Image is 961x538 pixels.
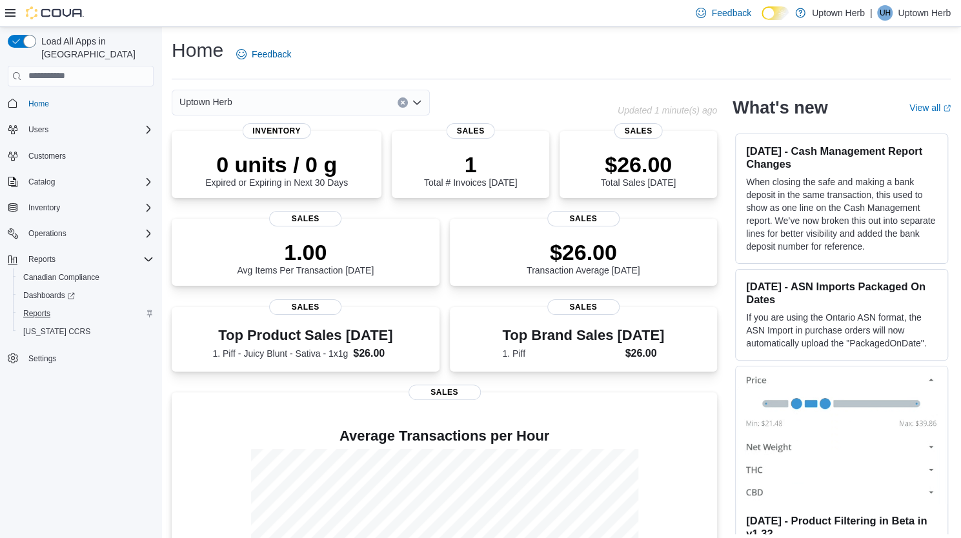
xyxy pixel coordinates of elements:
[28,228,66,239] span: Operations
[870,5,873,21] p: |
[179,94,232,110] span: Uptown Herb
[746,144,937,170] h3: [DATE] - Cash Management Report Changes
[746,311,937,350] p: If you are using the Ontario ASN format, the ASN Import in purchase orders will now automatically...
[746,280,937,306] h3: [DATE] - ASN Imports Packaged On Dates
[3,121,159,139] button: Users
[353,346,398,361] dd: $26.00
[269,211,341,226] span: Sales
[18,324,154,339] span: Washington CCRS
[237,239,374,265] p: 1.00
[601,152,676,188] div: Total Sales [DATE]
[23,326,90,337] span: [US_STATE] CCRS
[28,354,56,364] span: Settings
[547,299,620,315] span: Sales
[18,324,96,339] a: [US_STATE] CCRS
[424,152,517,188] div: Total # Invoices [DATE]
[614,123,663,139] span: Sales
[943,105,951,112] svg: External link
[502,347,620,360] dt: 1. Piff
[877,5,893,21] div: Uptown Herb
[269,299,341,315] span: Sales
[23,174,154,190] span: Catalog
[18,288,80,303] a: Dashboards
[23,351,61,366] a: Settings
[13,323,159,341] button: [US_STATE] CCRS
[18,306,56,321] a: Reports
[13,304,159,323] button: Reports
[23,148,154,164] span: Customers
[182,428,707,444] h4: Average Transactions per Hour
[28,254,56,264] span: Reports
[898,5,951,21] p: Uptown Herb
[212,328,398,343] h3: Top Product Sales [DATE]
[762,6,789,20] input: Dark Mode
[172,37,223,63] h1: Home
[23,290,75,301] span: Dashboards
[880,5,891,21] span: UH
[547,211,620,226] span: Sales
[601,152,676,177] p: $26.00
[23,308,50,319] span: Reports
[23,350,154,366] span: Settings
[812,5,865,21] p: Uptown Herb
[527,239,640,275] div: Transaction Average [DATE]
[424,152,517,177] p: 1
[23,272,99,283] span: Canadian Compliance
[26,6,84,19] img: Cova
[23,200,154,215] span: Inventory
[28,151,66,161] span: Customers
[409,384,481,400] span: Sales
[231,41,296,67] a: Feedback
[447,123,495,139] span: Sales
[23,226,154,241] span: Operations
[412,97,422,108] button: Open list of options
[711,6,751,19] span: Feedback
[3,224,159,243] button: Operations
[3,348,159,367] button: Settings
[746,175,937,253] p: When closing the safe and making a bank deposit in the same transaction, this used to show as one...
[205,152,348,188] div: Expired or Expiring in Next 30 Days
[23,174,60,190] button: Catalog
[252,48,291,61] span: Feedback
[18,270,154,285] span: Canadian Compliance
[28,99,49,109] span: Home
[909,103,951,113] a: View allExternal link
[28,125,48,135] span: Users
[205,152,348,177] p: 0 units / 0 g
[3,94,159,113] button: Home
[398,97,408,108] button: Clear input
[3,173,159,191] button: Catalog
[23,122,54,137] button: Users
[23,96,54,112] a: Home
[13,286,159,304] a: Dashboards
[3,199,159,217] button: Inventory
[28,177,55,187] span: Catalog
[242,123,311,139] span: Inventory
[237,239,374,275] div: Avg Items Per Transaction [DATE]
[23,148,71,164] a: Customers
[13,268,159,286] button: Canadian Compliance
[733,97,827,118] h2: What's new
[502,328,664,343] h3: Top Brand Sales [DATE]
[625,346,664,361] dd: $26.00
[23,200,65,215] button: Inventory
[618,105,717,115] p: Updated 1 minute(s) ago
[28,203,60,213] span: Inventory
[18,288,154,303] span: Dashboards
[8,89,154,401] nav: Complex example
[23,95,154,112] span: Home
[212,347,348,360] dt: 1. Piff - Juicy Blunt - Sativa - 1x1g
[23,252,61,267] button: Reports
[3,146,159,165] button: Customers
[23,226,72,241] button: Operations
[36,35,154,61] span: Load All Apps in [GEOGRAPHIC_DATA]
[3,250,159,268] button: Reports
[527,239,640,265] p: $26.00
[18,270,105,285] a: Canadian Compliance
[23,252,154,267] span: Reports
[23,122,154,137] span: Users
[18,306,154,321] span: Reports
